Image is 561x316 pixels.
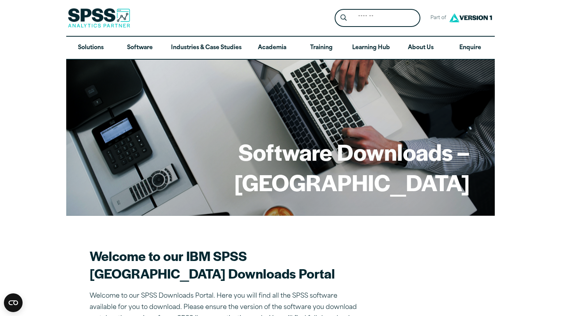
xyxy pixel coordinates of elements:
[90,247,362,282] h2: Welcome to our IBM SPSS [GEOGRAPHIC_DATA] Downloads Portal
[165,37,248,59] a: Industries & Case Studies
[396,37,445,59] a: About Us
[66,37,115,59] a: Solutions
[340,14,347,21] svg: Search magnifying glass icon
[337,11,351,25] button: Search magnifying glass icon
[346,37,396,59] a: Learning Hub
[248,37,297,59] a: Academia
[4,293,23,312] button: Open CMP widget
[66,37,495,59] nav: Desktop version of site main menu
[427,12,447,24] span: Part of
[335,9,420,27] form: Site Header Search Form
[68,8,130,28] img: SPSS Analytics Partner
[115,37,164,59] a: Software
[447,11,494,25] img: Version1 Logo
[91,137,470,197] h1: Software Downloads – [GEOGRAPHIC_DATA]
[446,37,495,59] a: Enquire
[297,37,346,59] a: Training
